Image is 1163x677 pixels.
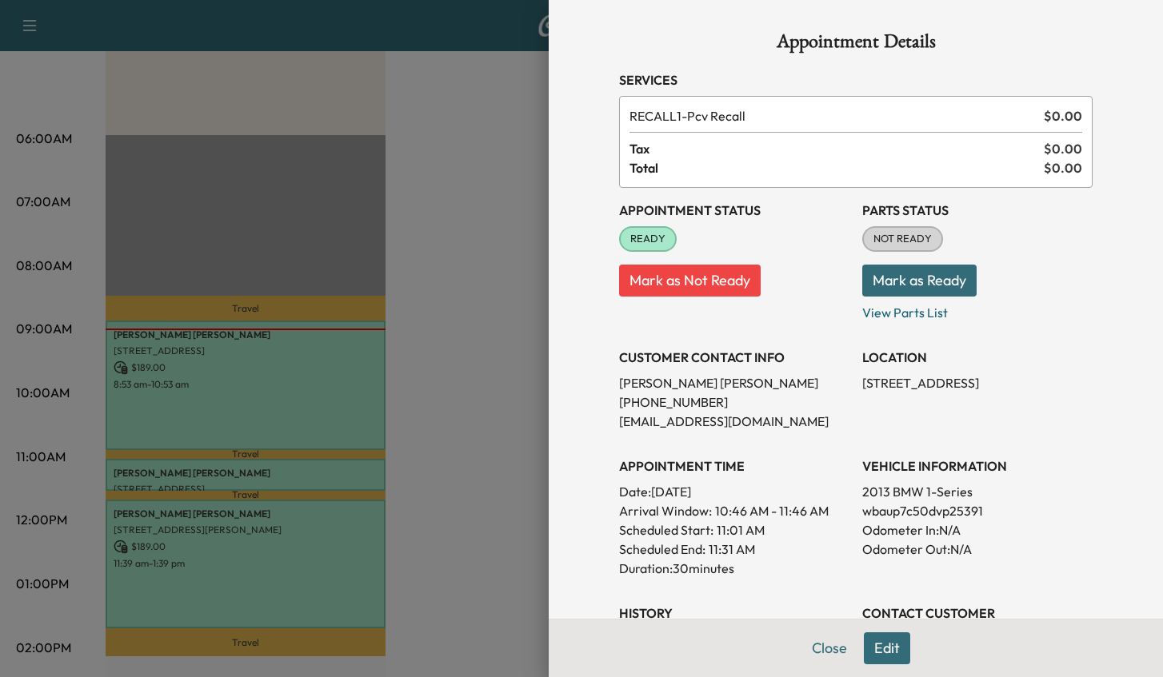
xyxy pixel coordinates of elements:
[619,392,849,412] p: [PHONE_NUMBER]
[629,158,1044,177] span: Total
[862,201,1093,220] h3: Parts Status
[619,559,849,578] p: Duration: 30 minutes
[629,139,1044,158] span: Tax
[1044,139,1082,158] span: $ 0.00
[862,265,977,297] button: Mark as Ready
[1044,106,1082,125] span: $ 0.00
[619,520,713,540] p: Scheduled Start:
[862,456,1093,476] h3: VEHICLE INFORMATION
[862,603,1093,623] h3: CONTACT CUSTOMER
[619,482,849,501] p: Date: [DATE]
[619,32,1093,58] h1: Appointment Details
[862,540,1093,559] p: Odometer Out: N/A
[862,373,1093,392] p: [STREET_ADDRESS]
[717,520,765,540] p: 11:01 AM
[864,632,910,664] button: Edit
[1044,158,1082,177] span: $ 0.00
[862,482,1093,501] p: 2013 BMW 1-Series
[619,603,849,623] h3: History
[619,412,849,431] p: [EMAIL_ADDRESS][DOMAIN_NAME]
[862,501,1093,520] p: wbaup7c50dvp25391
[619,265,761,297] button: Mark as Not Ready
[619,201,849,220] h3: Appointment Status
[801,632,857,664] button: Close
[621,231,675,247] span: READY
[629,106,1037,125] span: Pcv Recall
[862,297,1093,322] p: View Parts List
[619,373,849,392] p: [PERSON_NAME] [PERSON_NAME]
[619,501,849,520] p: Arrival Window:
[709,540,755,559] p: 11:31 AM
[862,348,1093,367] h3: LOCATION
[862,520,1093,540] p: Odometer In: N/A
[619,70,1093,90] h3: Services
[619,540,705,559] p: Scheduled End:
[619,348,849,367] h3: CUSTOMER CONTACT INFO
[619,456,849,476] h3: APPOINTMENT TIME
[715,501,829,520] span: 10:46 AM - 11:46 AM
[864,231,941,247] span: NOT READY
